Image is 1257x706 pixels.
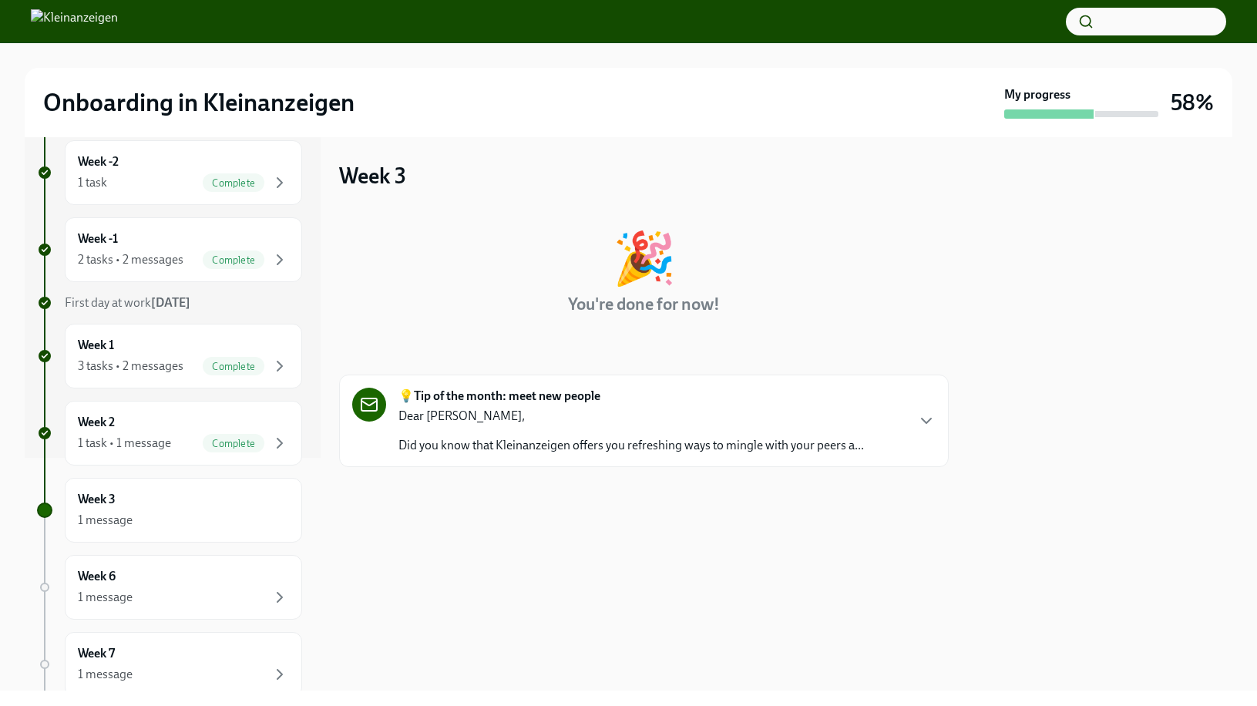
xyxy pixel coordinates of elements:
[78,414,115,431] h6: Week 2
[339,162,406,190] h3: Week 3
[78,491,116,508] h6: Week 3
[78,358,183,375] div: 3 tasks • 2 messages
[37,140,302,205] a: Week -21 taskComplete
[78,589,133,606] div: 1 message
[398,388,600,405] strong: 💡Tip of the month: meet new people
[37,632,302,697] a: Week 71 message
[398,437,864,454] p: Did you know that Kleinanzeigen offers you refreshing ways to mingle with your peers a...
[43,87,355,118] h2: Onboarding in Kleinanzeigen
[568,293,720,316] h4: You're done for now!
[78,512,133,529] div: 1 message
[78,435,171,452] div: 1 task • 1 message
[78,568,116,585] h6: Week 6
[78,337,114,354] h6: Week 1
[37,401,302,466] a: Week 21 task • 1 messageComplete
[78,174,107,191] div: 1 task
[37,324,302,388] a: Week 13 tasks • 2 messagesComplete
[78,645,115,662] h6: Week 7
[1171,89,1214,116] h3: 58%
[37,294,302,311] a: First day at work[DATE]
[151,295,190,310] strong: [DATE]
[203,254,264,266] span: Complete
[37,478,302,543] a: Week 31 message
[613,233,676,284] div: 🎉
[78,153,119,170] h6: Week -2
[398,408,864,425] p: Dear [PERSON_NAME],
[203,361,264,372] span: Complete
[65,295,190,310] span: First day at work
[1004,86,1070,103] strong: My progress
[37,217,302,282] a: Week -12 tasks • 2 messagesComplete
[78,251,183,268] div: 2 tasks • 2 messages
[203,438,264,449] span: Complete
[78,666,133,683] div: 1 message
[203,177,264,189] span: Complete
[37,555,302,620] a: Week 61 message
[78,230,118,247] h6: Week -1
[31,9,118,34] img: Kleinanzeigen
